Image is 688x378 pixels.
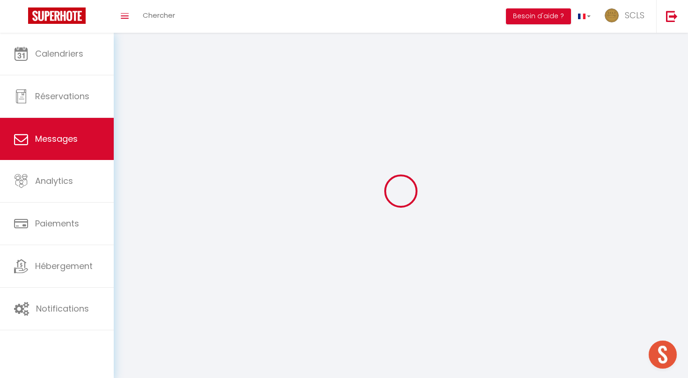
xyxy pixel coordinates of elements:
[36,303,89,314] span: Notifications
[35,260,93,272] span: Hébergement
[649,341,677,369] div: Ouvrir le chat
[666,10,678,22] img: logout
[35,48,83,59] span: Calendriers
[625,9,644,21] span: SCLS
[28,7,86,24] img: Super Booking
[35,133,78,145] span: Messages
[35,90,89,102] span: Réservations
[35,218,79,229] span: Paiements
[605,8,619,22] img: ...
[35,175,73,187] span: Analytics
[143,10,175,20] span: Chercher
[506,8,571,24] button: Besoin d'aide ?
